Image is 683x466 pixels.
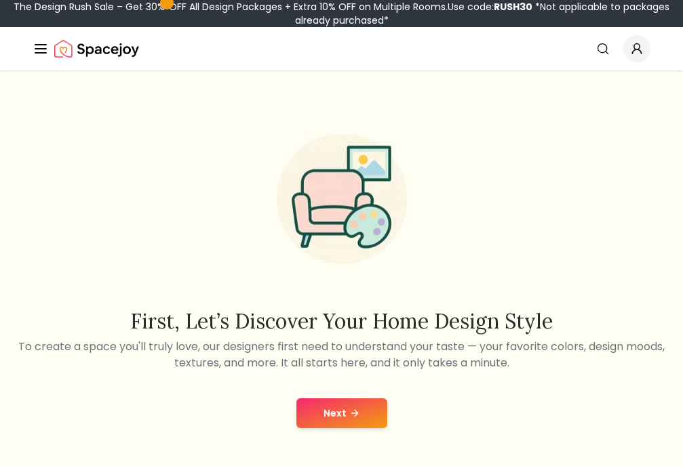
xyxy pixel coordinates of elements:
[255,112,429,286] img: Start Style Quiz Illustration
[33,27,650,70] nav: Global
[11,309,672,333] h2: First, let’s discover your home design style
[296,398,387,428] button: Next
[54,35,139,62] img: Spacejoy Logo
[11,339,672,371] p: To create a space you'll truly love, our designers first need to understand your taste — your fav...
[54,35,139,62] a: Spacejoy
